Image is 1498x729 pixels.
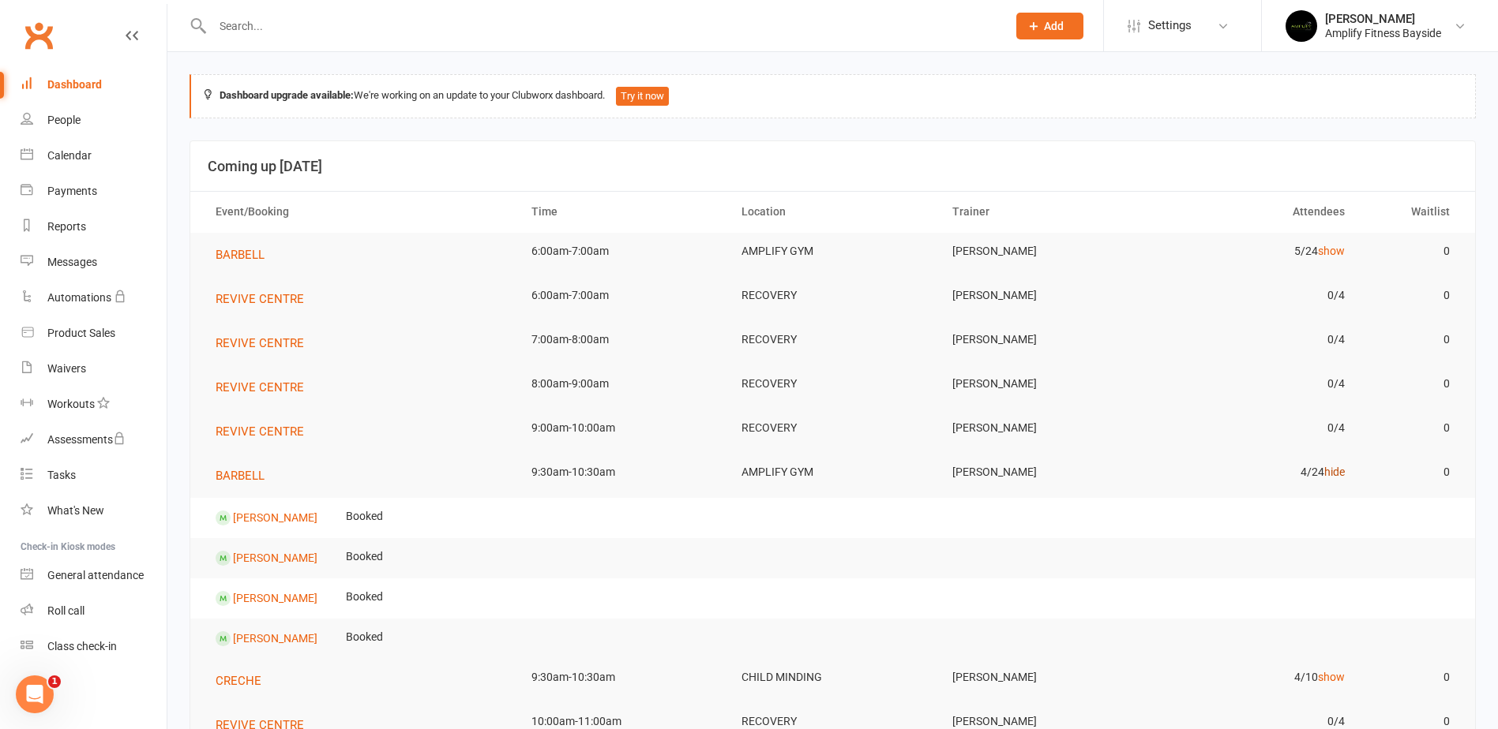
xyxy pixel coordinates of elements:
[938,409,1148,447] td: [PERSON_NAME]
[517,659,727,696] td: 9:30am-10:30am
[1148,277,1358,314] td: 0/4
[1148,454,1358,491] td: 4/24
[16,675,54,713] iframe: Intercom live chat
[1148,233,1358,270] td: 5/24
[727,192,937,232] th: Location
[216,380,304,394] span: REVIVE CENTRE
[220,89,354,101] strong: Dashboard upgrade available:
[216,292,304,306] span: REVIVE CENTRE
[21,422,167,458] a: Assessments
[47,291,111,304] div: Automations
[1286,10,1317,42] img: thumb_image1596355059.png
[1016,13,1083,39] button: Add
[233,551,317,563] a: [PERSON_NAME]
[47,256,97,268] div: Messages
[47,640,117,652] div: Class check-in
[21,387,167,422] a: Workouts
[938,659,1148,696] td: [PERSON_NAME]
[332,578,397,615] td: Booked
[201,192,517,232] th: Event/Booking
[517,409,727,447] td: 9:00am-10:00am
[216,378,315,397] button: REVIVE CENTRE
[47,604,84,617] div: Roll call
[1359,409,1464,447] td: 0
[1148,365,1358,402] td: 0/4
[517,365,727,402] td: 8:00am-9:00am
[1359,659,1464,696] td: 0
[1359,365,1464,402] td: 0
[727,365,937,402] td: RECOVERY
[1044,20,1064,32] span: Add
[233,631,317,644] a: [PERSON_NAME]
[1359,321,1464,358] td: 0
[1324,465,1345,478] a: hide
[1325,26,1441,40] div: Amplify Fitness Bayside
[1148,8,1192,43] span: Settings
[21,458,167,493] a: Tasks
[727,409,937,447] td: RECOVERY
[938,233,1148,270] td: [PERSON_NAME]
[216,671,272,690] button: CRECHE
[47,433,126,446] div: Assessments
[208,15,996,37] input: Search...
[208,159,1458,174] h3: Coming up [DATE]
[47,220,86,233] div: Reports
[216,424,304,439] span: REVIVE CENTRE
[19,16,58,55] a: Clubworx
[216,334,315,353] button: REVIVE CENTRE
[1359,192,1464,232] th: Waitlist
[47,78,102,91] div: Dashboard
[616,87,669,106] button: Try it now
[216,469,265,483] span: BARBELL
[216,422,315,441] button: REVIVE CENTRE
[216,290,315,308] button: REVIVE CENTRE
[1148,659,1358,696] td: 4/10
[938,192,1148,232] th: Trainer
[48,675,61,688] span: 1
[21,316,167,351] a: Product Sales
[216,466,276,485] button: BARBELL
[21,103,167,138] a: People
[332,619,397,656] td: Booked
[727,233,937,270] td: AMPLIFY GYM
[216,248,265,262] span: BARBELL
[1148,409,1358,447] td: 0/4
[216,336,304,350] span: REVIVE CENTRE
[21,245,167,280] a: Messages
[21,629,167,664] a: Class kiosk mode
[938,321,1148,358] td: [PERSON_NAME]
[216,245,276,264] button: BARBELL
[47,504,104,517] div: What's New
[938,365,1148,402] td: [PERSON_NAME]
[727,277,937,314] td: RECOVERY
[47,185,97,197] div: Payments
[21,351,167,387] a: Waivers
[21,280,167,316] a: Automations
[1318,245,1345,257] a: show
[47,398,95,410] div: Workouts
[47,114,81,126] div: People
[233,510,317,523] a: [PERSON_NAME]
[233,591,317,604] a: [PERSON_NAME]
[47,149,92,162] div: Calendar
[727,321,937,358] td: RECOVERY
[47,362,86,375] div: Waivers
[1359,277,1464,314] td: 0
[517,321,727,358] td: 7:00am-8:00am
[21,209,167,245] a: Reports
[21,67,167,103] a: Dashboard
[1148,321,1358,358] td: 0/4
[517,454,727,491] td: 9:30am-10:30am
[1359,454,1464,491] td: 0
[47,327,115,339] div: Product Sales
[938,277,1148,314] td: [PERSON_NAME]
[21,558,167,593] a: General attendance kiosk mode
[21,138,167,174] a: Calendar
[21,593,167,629] a: Roll call
[332,538,397,575] td: Booked
[332,498,397,535] td: Booked
[1318,671,1345,683] a: show
[47,469,76,481] div: Tasks
[47,569,144,581] div: General attendance
[21,174,167,209] a: Payments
